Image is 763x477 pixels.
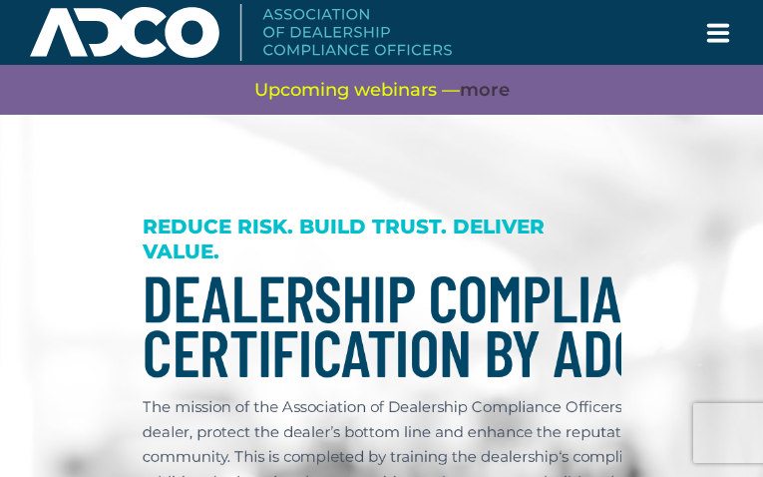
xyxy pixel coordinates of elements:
[143,215,621,264] h3: REDUCE RISK. BUILD TRUST. DELIVER VALUE.
[460,78,510,103] a: more
[254,78,510,103] span: Upcoming webinars —
[30,4,452,60] img: Association of Dealership Compliance Officers logo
